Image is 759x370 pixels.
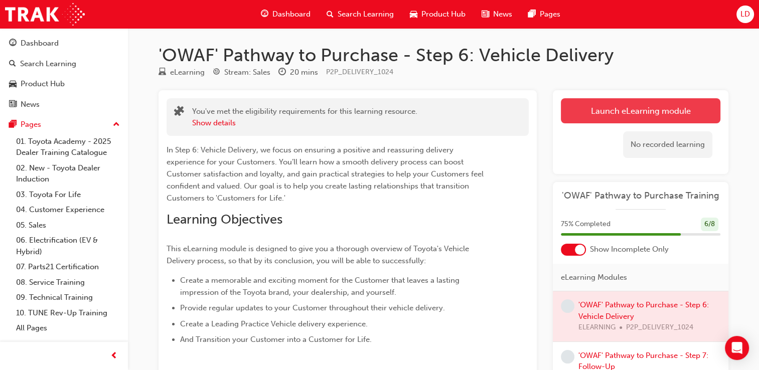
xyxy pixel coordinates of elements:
span: Show Incomplete Only [590,244,669,255]
span: search-icon [327,8,334,21]
span: Learning Objectives [167,212,282,227]
span: search-icon [9,60,16,69]
span: This eLearning module is designed to give you a thorough overview of Toyota's Vehicle Delivery pr... [167,244,471,265]
a: 'OWAF' Pathway to Purchase Training [561,190,720,202]
span: Pages [540,9,560,20]
div: You've met the eligibility requirements for this learning resource. [192,106,417,128]
a: All Pages [12,320,124,336]
div: Dashboard [21,38,59,49]
div: eLearning [170,67,205,78]
a: 01. Toyota Academy - 2025 Dealer Training Catalogue [12,134,124,160]
a: Search Learning [4,55,124,73]
span: puzzle-icon [174,107,184,118]
span: Learning resource code [326,68,393,76]
div: Open Intercom Messenger [725,336,749,360]
span: Dashboard [272,9,311,20]
a: Dashboard [4,34,124,53]
span: prev-icon [110,350,118,362]
span: pages-icon [528,8,536,21]
div: 6 / 8 [701,218,718,231]
span: news-icon [9,100,17,109]
a: 10. TUNE Rev-Up Training [12,305,124,321]
span: LD [740,9,750,20]
button: Show details [192,117,236,129]
span: up-icon [113,118,120,131]
span: car-icon [410,8,417,21]
button: Pages [4,115,124,134]
span: In Step 6: Vehicle Delivery, we focus on ensuring a positive and reassuring delivery experience f... [167,145,486,203]
span: News [493,9,512,20]
span: guage-icon [261,8,268,21]
div: No recorded learning [623,131,712,158]
a: car-iconProduct Hub [402,4,474,25]
a: 09. Technical Training [12,290,124,305]
span: pages-icon [9,120,17,129]
span: target-icon [213,68,220,77]
div: Search Learning [20,58,76,70]
span: Product Hub [421,9,466,20]
span: Create a memorable and exciting moment for the Customer that leaves a lasting impression of the T... [180,276,462,297]
a: guage-iconDashboard [253,4,319,25]
a: 08. Service Training [12,275,124,290]
div: Type [159,66,205,79]
span: 75 % Completed [561,219,611,230]
a: Product Hub [4,75,124,93]
a: pages-iconPages [520,4,568,25]
a: News [4,95,124,114]
img: Trak [5,3,85,26]
span: learningRecordVerb_NONE-icon [561,299,574,313]
span: learningRecordVerb_NONE-icon [561,350,574,363]
div: Pages [21,119,41,130]
div: Stream [213,66,270,79]
a: 02. New - Toyota Dealer Induction [12,160,124,187]
div: Product Hub [21,78,65,90]
a: news-iconNews [474,4,520,25]
span: car-icon [9,80,17,89]
div: 20 mins [290,67,318,78]
button: LD [736,6,754,23]
span: news-icon [482,8,489,21]
span: eLearning Modules [561,272,627,283]
span: And Transition your Customer into a Customer for Life. [180,335,372,344]
a: 05. Sales [12,218,124,233]
a: 03. Toyota For Life [12,187,124,203]
a: Launch eLearning module [561,98,720,123]
span: Provide regular updates to your Customer throughout their vehicle delivery. [180,303,445,312]
a: search-iconSearch Learning [319,4,402,25]
span: learningResourceType_ELEARNING-icon [159,68,166,77]
button: DashboardSearch LearningProduct HubNews [4,32,124,115]
span: guage-icon [9,39,17,48]
div: News [21,99,40,110]
div: Duration [278,66,318,79]
div: Stream: Sales [224,67,270,78]
a: 06. Electrification (EV & Hybrid) [12,233,124,259]
span: clock-icon [278,68,286,77]
h1: 'OWAF' Pathway to Purchase - Step 6: Vehicle Delivery [159,44,728,66]
span: Create a Leading Practice Vehicle delivery experience. [180,319,368,328]
a: 07. Parts21 Certification [12,259,124,275]
span: Search Learning [338,9,394,20]
a: 04. Customer Experience [12,202,124,218]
